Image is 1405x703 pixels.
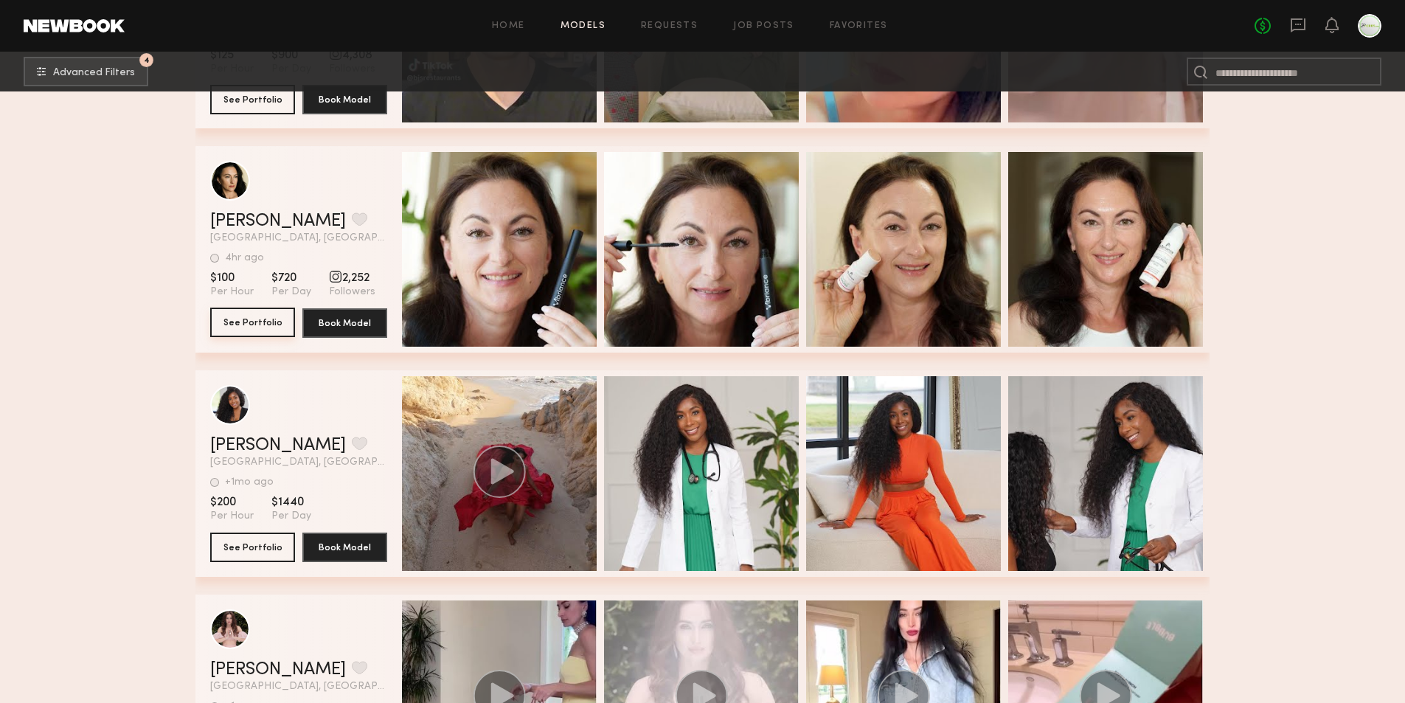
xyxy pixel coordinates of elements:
[225,477,274,488] div: +1mo ago
[302,533,387,562] button: Book Model
[271,271,311,285] span: $720
[53,68,135,78] span: Advanced Filters
[733,21,794,31] a: Job Posts
[302,85,387,114] button: Book Model
[210,437,346,454] a: [PERSON_NAME]
[492,21,525,31] a: Home
[302,308,387,338] button: Book Model
[210,495,254,510] span: $200
[210,212,346,230] a: [PERSON_NAME]
[210,85,295,114] button: See Portfolio
[641,21,698,31] a: Requests
[210,661,346,679] a: [PERSON_NAME]
[210,308,295,338] a: See Portfolio
[271,510,311,523] span: Per Day
[225,253,264,263] div: 4hr ago
[24,57,148,86] button: 4Advanced Filters
[210,682,387,692] span: [GEOGRAPHIC_DATA], [GEOGRAPHIC_DATA]
[210,271,254,285] span: $100
[271,285,311,299] span: Per Day
[271,495,311,510] span: $1440
[210,308,295,337] button: See Portfolio
[210,533,295,562] button: See Portfolio
[329,285,375,299] span: Followers
[561,21,606,31] a: Models
[210,457,387,468] span: [GEOGRAPHIC_DATA], [GEOGRAPHIC_DATA]
[210,510,254,523] span: Per Hour
[144,57,150,63] span: 4
[830,21,888,31] a: Favorites
[210,233,387,243] span: [GEOGRAPHIC_DATA], [GEOGRAPHIC_DATA]
[329,271,375,285] span: 2,252
[210,285,254,299] span: Per Hour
